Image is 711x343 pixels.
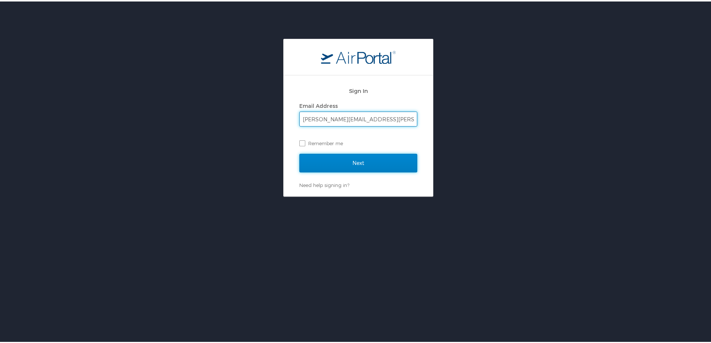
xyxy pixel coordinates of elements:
[299,85,417,94] h2: Sign In
[299,181,349,187] a: Need help signing in?
[321,49,396,62] img: logo
[299,136,417,147] label: Remember me
[299,101,338,107] label: Email Address
[299,152,417,171] input: Next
